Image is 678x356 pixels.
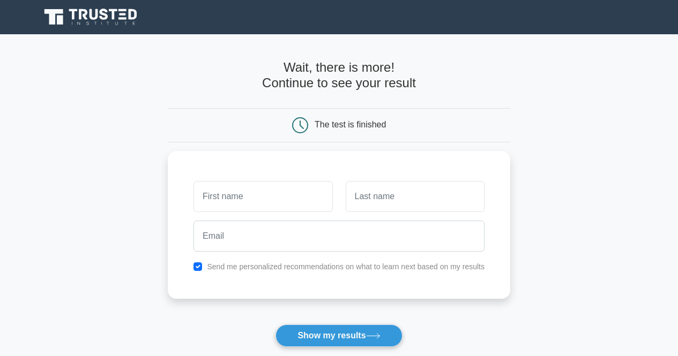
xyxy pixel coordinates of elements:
input: Last name [346,181,485,212]
input: Email [193,221,485,252]
input: First name [193,181,332,212]
h4: Wait, there is more! Continue to see your result [168,60,510,91]
div: The test is finished [315,120,386,129]
label: Send me personalized recommendations on what to learn next based on my results [207,262,485,271]
button: Show my results [275,324,402,347]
